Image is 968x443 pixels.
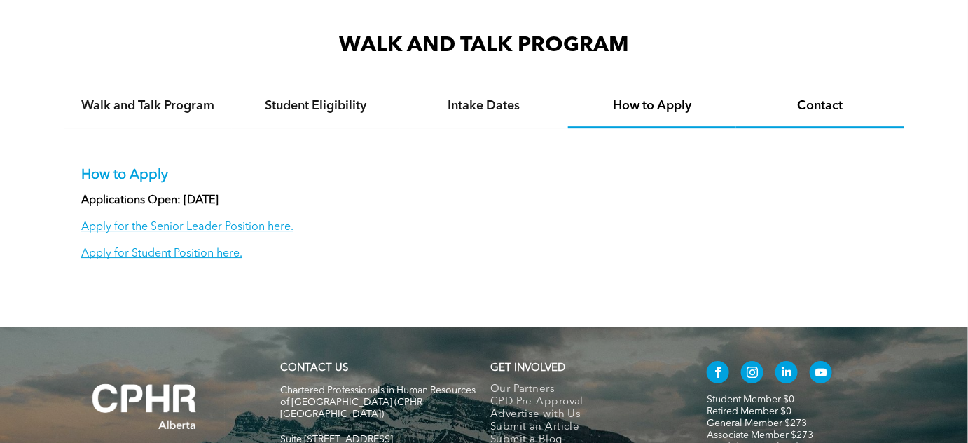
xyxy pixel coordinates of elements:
[775,361,798,387] a: linkedin
[707,430,813,440] a: Associate Member $273
[810,361,832,387] a: youtube
[490,363,565,374] span: GET INVOLVED
[339,35,629,56] span: WALK AND TALK PROGRAM
[490,421,677,434] a: Submit an Article
[707,407,791,416] a: Retired Member $0
[81,167,887,184] p: How to Apply
[581,98,724,114] h4: How to Apply
[707,361,729,387] a: facebook
[413,98,555,114] h4: Intake Dates
[707,395,794,404] a: Student Member $0
[707,418,807,428] a: General Member $273
[749,98,892,114] h4: Contact
[280,363,348,374] a: CONTACT US
[76,98,219,114] h4: Walk and Talk Program
[741,361,763,387] a: instagram
[244,98,387,114] h4: Student Eligibility
[490,409,677,421] a: Advertise with Us
[81,221,293,233] a: Apply for the Senior Leader Position here.
[81,248,242,259] a: Apply for Student Position here.
[280,386,476,419] span: Chartered Professionals in Human Resources of [GEOGRAPHIC_DATA] (CPHR [GEOGRAPHIC_DATA])
[490,383,677,396] a: Our Partners
[81,195,219,206] strong: Applications Open: [DATE]
[490,396,677,409] a: CPD Pre-Approval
